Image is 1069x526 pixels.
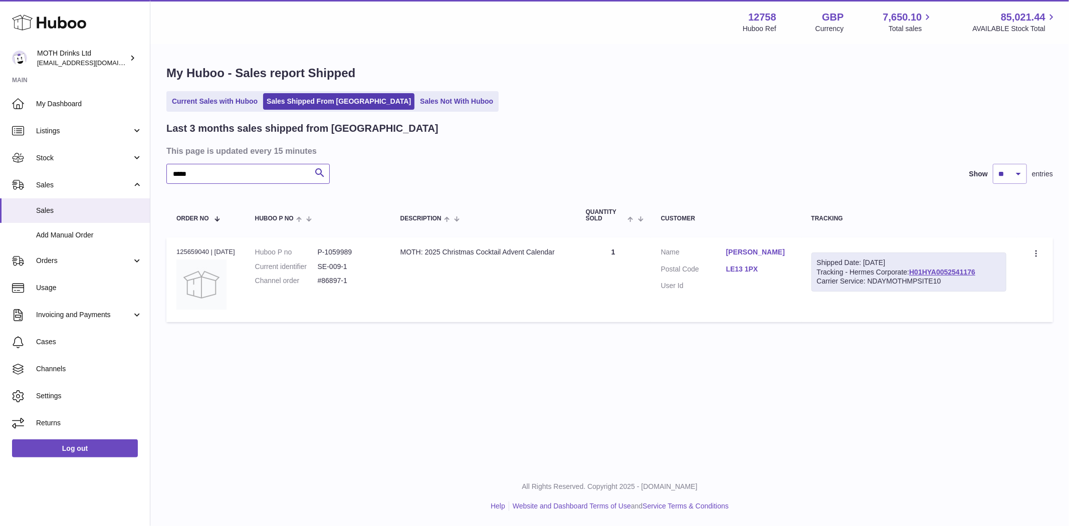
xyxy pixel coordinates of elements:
td: 1 [576,237,651,322]
dt: Current identifier [255,262,318,272]
h1: My Huboo - Sales report Shipped [166,65,1053,81]
span: Cases [36,337,142,347]
dt: Huboo P no [255,247,318,257]
dd: #86897-1 [318,276,380,286]
div: MOTH Drinks Ltd [37,49,127,68]
span: entries [1032,169,1053,179]
strong: 12758 [748,11,776,24]
span: Orders [36,256,132,266]
a: [PERSON_NAME] [726,247,791,257]
div: Shipped Date: [DATE] [817,258,1001,268]
a: Sales Not With Huboo [416,93,497,110]
div: Customer [661,215,791,222]
span: [EMAIL_ADDRESS][DOMAIN_NAME] [37,59,147,67]
div: Currency [815,24,844,34]
dt: Name [661,247,726,259]
span: 7,650.10 [883,11,922,24]
li: and [509,501,729,511]
dd: SE-009-1 [318,262,380,272]
a: Sales Shipped From [GEOGRAPHIC_DATA] [263,93,414,110]
a: Help [491,502,505,510]
div: Tracking - Hermes Corporate: [811,252,1007,292]
a: Current Sales with Huboo [168,93,261,110]
dt: User Id [661,281,726,291]
img: no-photo.jpg [176,259,227,310]
a: 7,650.10 Total sales [883,11,934,34]
a: H01HYA0052541176 [909,268,975,276]
h3: This page is updated every 15 minutes [166,145,1050,156]
dt: Channel order [255,276,318,286]
span: Add Manual Order [36,230,142,240]
label: Show [969,169,988,179]
span: 85,021.44 [1001,11,1045,24]
div: Tracking [811,215,1007,222]
div: Carrier Service: NDAYMOTHMPSITE10 [817,277,1001,286]
span: Total sales [889,24,933,34]
span: My Dashboard [36,99,142,109]
span: Stock [36,153,132,163]
span: Sales [36,180,132,190]
span: AVAILABLE Stock Total [972,24,1057,34]
a: Service Terms & Conditions [643,502,729,510]
span: Channels [36,364,142,374]
a: 85,021.44 AVAILABLE Stock Total [972,11,1057,34]
span: Quantity Sold [586,209,625,222]
a: Log out [12,439,138,457]
span: Listings [36,126,132,136]
span: Returns [36,418,142,428]
div: 125659040 | [DATE] [176,247,235,256]
span: Huboo P no [255,215,294,222]
img: internalAdmin-12758@internal.huboo.com [12,51,27,66]
h2: Last 3 months sales shipped from [GEOGRAPHIC_DATA] [166,122,439,135]
div: Huboo Ref [743,24,776,34]
dt: Postal Code [661,265,726,277]
a: LE13 1PX [726,265,791,274]
strong: GBP [822,11,843,24]
span: Usage [36,283,142,293]
span: Settings [36,391,142,401]
div: MOTH: 2025 Christmas Cocktail Advent Calendar [400,247,566,257]
a: Website and Dashboard Terms of Use [513,502,631,510]
p: All Rights Reserved. Copyright 2025 - [DOMAIN_NAME] [158,482,1061,491]
span: Order No [176,215,209,222]
span: Description [400,215,442,222]
dd: P-1059989 [318,247,380,257]
span: Invoicing and Payments [36,310,132,320]
span: Sales [36,206,142,215]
